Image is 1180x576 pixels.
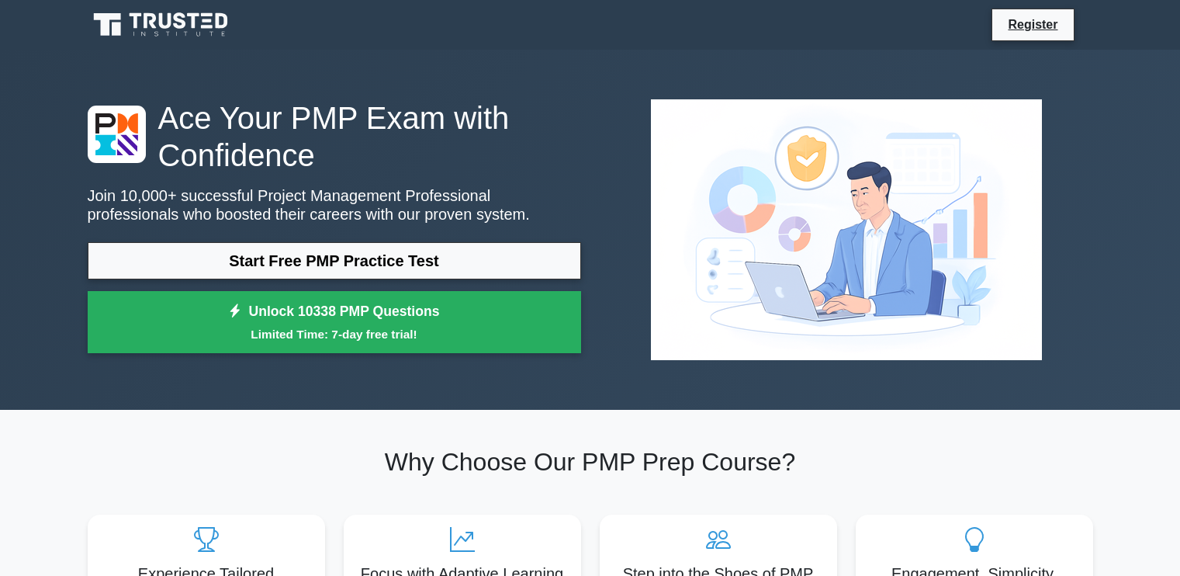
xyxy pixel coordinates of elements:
img: Project Management Professional Preview [638,87,1054,373]
a: Register [998,15,1067,34]
a: Unlock 10338 PMP QuestionsLimited Time: 7-day free trial! [88,291,581,353]
a: Start Free PMP Practice Test [88,242,581,279]
h2: Why Choose Our PMP Prep Course? [88,447,1093,477]
h1: Ace Your PMP Exam with Confidence [88,99,581,174]
small: Limited Time: 7-day free trial! [107,325,562,343]
p: Join 10,000+ successful Project Management Professional professionals who boosted their careers w... [88,186,581,224]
